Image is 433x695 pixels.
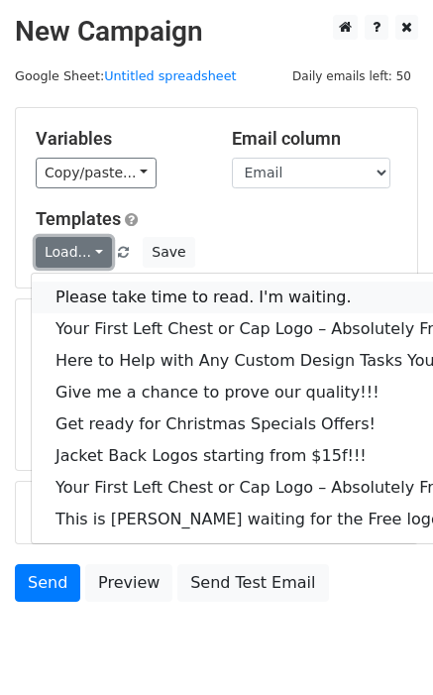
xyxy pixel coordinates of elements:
h2: New Campaign [15,15,418,49]
a: Send Test Email [177,564,328,602]
small: Google Sheet: [15,68,237,83]
a: Copy/paste... [36,158,157,188]
a: Templates [36,208,121,229]
a: Daily emails left: 50 [285,68,418,83]
iframe: Chat Widget [334,600,433,695]
button: Save [143,237,194,268]
span: Daily emails left: 50 [285,65,418,87]
h5: Variables [36,128,202,150]
h5: Email column [232,128,398,150]
a: Send [15,564,80,602]
a: Preview [85,564,172,602]
a: Untitled spreadsheet [104,68,236,83]
a: Load... [36,237,112,268]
